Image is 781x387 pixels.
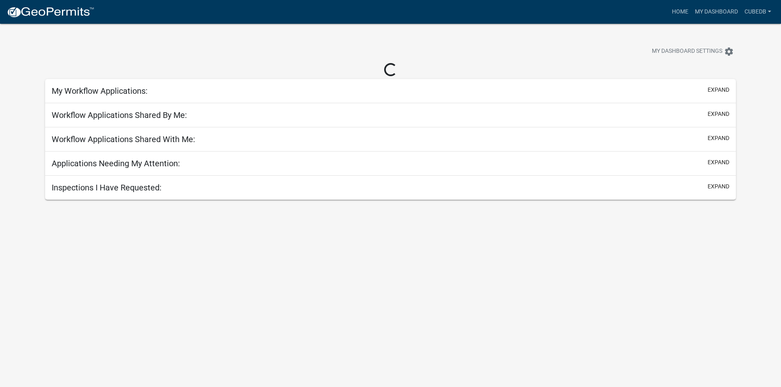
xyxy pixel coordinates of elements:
[645,43,740,59] button: My Dashboard Settingssettings
[708,182,729,191] button: expand
[669,4,692,20] a: Home
[708,86,729,94] button: expand
[52,158,180,168] h5: Applications Needing My Attention:
[652,47,722,57] span: My Dashboard Settings
[692,4,741,20] a: My Dashboard
[52,134,195,144] h5: Workflow Applications Shared With Me:
[52,110,187,120] h5: Workflow Applications Shared By Me:
[52,86,148,96] h5: My Workflow Applications:
[52,183,162,192] h5: Inspections I Have Requested:
[741,4,774,20] a: CubedB
[708,134,729,143] button: expand
[708,158,729,167] button: expand
[708,110,729,118] button: expand
[724,47,734,57] i: settings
